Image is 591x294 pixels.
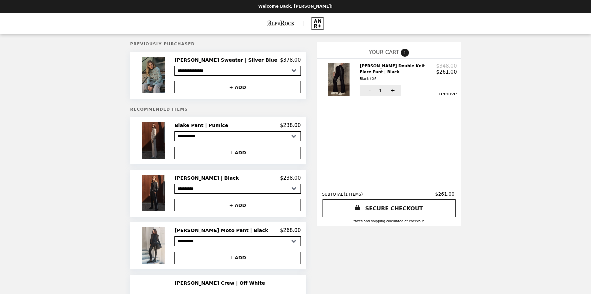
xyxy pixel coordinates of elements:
span: $261.00 [435,191,456,197]
p: $268.00 [280,227,301,233]
p: $348.00 [436,63,457,69]
h2: [PERSON_NAME] Moto Pant | Black [174,227,271,233]
button: - [360,85,378,96]
p: $238.00 [280,175,301,181]
img: Brand Logo [267,17,324,30]
select: Select a product variant [174,184,301,194]
span: ( 1 ITEMS ) [344,192,363,197]
h2: [PERSON_NAME] Double Knit Flare Pant | Black [360,63,436,82]
h5: Previously Purchased [130,42,306,46]
select: Select a product variant [174,66,301,76]
p: $378.00 [280,57,301,63]
button: remove [439,91,457,96]
span: YOUR CART [369,49,399,55]
a: SECURE CHECKOUT [323,199,456,217]
p: $261.00 [436,69,457,75]
img: Kelly Crewneck Sweater | Silver Blue [142,57,167,93]
button: + ADD [174,147,301,159]
button: + ADD [174,81,301,93]
span: SUBTOTAL [322,192,344,197]
span: 1 [401,49,409,57]
div: Black / XS [360,76,434,82]
select: Select a product variant [174,131,301,141]
h5: Recommended Items [130,107,306,112]
img: Blake Pant | Pumice [142,122,167,159]
span: 1 [379,88,382,93]
div: Taxes and Shipping calculated at checkout [322,219,456,223]
img: Blake Pant | Black [142,175,167,211]
h2: [PERSON_NAME] Crew | Off White [174,280,267,286]
h2: [PERSON_NAME] Sweater | Silver Blue [174,57,280,63]
h2: Blake Pant | Pumice [174,122,231,128]
button: + [383,85,401,96]
h2: [PERSON_NAME] | Black [174,175,241,181]
img: Sabine Double Knit Flare Pant | Black [328,63,351,96]
img: Sloan Moto Pant | Black [142,227,167,264]
p: Welcome Back, [PERSON_NAME]! [258,4,333,9]
button: + ADD [174,252,301,264]
p: $238.00 [280,122,301,128]
select: Select a product variant [174,236,301,246]
button: + ADD [174,199,301,211]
